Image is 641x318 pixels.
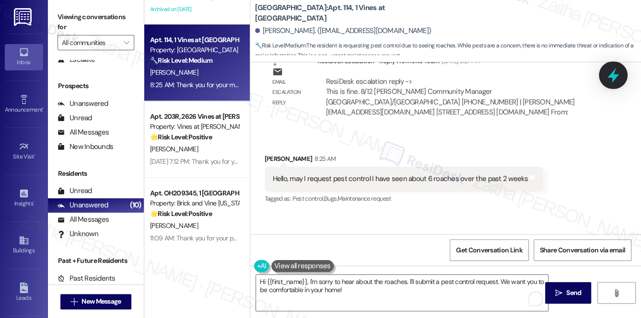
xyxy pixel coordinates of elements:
[43,105,44,112] span: •
[150,122,239,132] div: Property: Vines at [PERSON_NAME]
[324,194,338,203] span: Bugs ,
[58,229,98,239] div: Unknown
[150,145,198,153] span: [PERSON_NAME]
[5,138,43,164] a: Site Visit •
[48,169,144,179] div: Residents
[318,56,602,69] div: ResiDesk Escalation - Reply From Site Team
[124,39,129,46] i: 
[326,77,575,117] div: ResiDesk escalation reply -> This is fine. 8/12 [PERSON_NAME] Community Manager [GEOGRAPHIC_DATA]...
[150,188,239,198] div: Apt. OH209345, 1 [GEOGRAPHIC_DATA]
[456,245,522,255] span: Get Conversation Link
[265,154,544,167] div: [PERSON_NAME]
[150,112,239,122] div: Apt. 203R, 2626 Vines at [PERSON_NAME]
[48,81,144,91] div: Prospects
[58,99,108,109] div: Unanswered
[338,194,391,203] span: Maintenance request
[255,41,641,61] span: : The resident is requesting pest control due to seeing roaches. While pests are a concern, there...
[48,256,144,266] div: Past + Future Residents
[555,289,562,297] i: 
[540,245,625,255] span: Share Conversation via email
[82,296,121,307] span: New Message
[256,275,548,311] textarea: To enrich screen reader interactions, please activate Accessibility in Grammarly extension settings
[255,3,447,23] b: [GEOGRAPHIC_DATA]: Apt. 114, 1 Vines at [GEOGRAPHIC_DATA]
[273,174,528,184] div: Hello, may I request pest control I have seen about 6 roaches over the past 2 weeks
[60,294,131,309] button: New Message
[5,280,43,306] a: Leads
[33,199,35,205] span: •
[35,152,36,159] span: •
[150,56,212,65] strong: 🔧 Risk Level: Medium
[58,10,134,35] label: Viewing conversations for
[128,198,144,213] div: (10)
[566,288,581,298] span: Send
[58,215,109,225] div: All Messages
[58,55,95,65] div: Escalate
[150,133,212,141] strong: 🌟 Risk Level: Positive
[58,200,108,210] div: Unanswered
[149,3,240,15] div: Archived on [DATE]
[450,239,528,261] button: Get Conversation Link
[150,35,239,45] div: Apt. 114, 1 Vines at [GEOGRAPHIC_DATA]
[5,185,43,211] a: Insights •
[255,42,306,49] strong: 🔧 Risk Level: Medium
[534,239,631,261] button: Share Conversation via email
[312,154,336,164] div: 8:25 AM
[265,192,544,205] div: Tagged as:
[150,234,588,242] div: 11:09 AM: Thank you for your patience and for letting us know. We completely understand, and we’l...
[150,68,198,77] span: [PERSON_NAME]
[272,77,310,108] div: Email escalation reply
[150,221,198,230] span: [PERSON_NAME]
[150,45,239,55] div: Property: [GEOGRAPHIC_DATA]
[58,142,113,152] div: New Inbounds
[5,232,43,258] a: Buildings
[150,209,212,218] strong: 🌟 Risk Level: Positive
[58,127,109,137] div: All Messages
[62,35,119,50] input: All communities
[292,194,324,203] span: Pest control ,
[58,273,116,284] div: Past Residents
[70,298,78,306] i: 
[58,186,92,196] div: Unread
[255,26,431,36] div: [PERSON_NAME]. ([EMAIL_ADDRESS][DOMAIN_NAME])
[613,289,620,297] i: 
[150,198,239,208] div: Property: Brick and Vine [US_STATE]
[5,44,43,70] a: Inbox
[14,8,34,26] img: ResiDesk Logo
[58,113,92,123] div: Unread
[545,282,592,304] button: Send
